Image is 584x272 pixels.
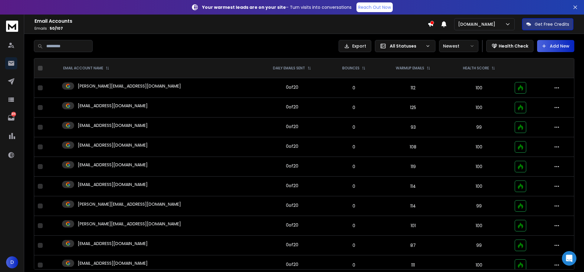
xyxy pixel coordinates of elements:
[34,26,428,31] p: Emails :
[439,40,478,52] button: Newest
[447,98,511,118] td: 100
[379,157,447,177] td: 119
[332,183,376,189] p: 0
[286,143,298,149] div: 0 of 20
[78,83,181,89] p: [PERSON_NAME][EMAIL_ADDRESS][DOMAIN_NAME]
[332,164,376,170] p: 0
[458,21,498,27] p: [DOMAIN_NAME]
[356,2,393,12] a: Reach Out Now
[78,221,181,227] p: [PERSON_NAME][EMAIL_ADDRESS][DOMAIN_NAME]
[50,26,63,31] span: 50 / 107
[78,240,148,247] p: [EMAIL_ADDRESS][DOMAIN_NAME]
[286,242,298,248] div: 0 of 20
[342,66,359,71] p: BOUNCES
[379,118,447,137] td: 93
[332,124,376,130] p: 0
[78,142,148,148] p: [EMAIL_ADDRESS][DOMAIN_NAME]
[6,256,18,268] button: D
[535,21,569,27] p: Get Free Credits
[332,223,376,229] p: 0
[332,104,376,111] p: 0
[562,251,576,266] div: Open Intercom Messenger
[463,66,489,71] p: HEALTH SCORE
[379,78,447,98] td: 112
[286,163,298,169] div: 0 of 20
[273,66,305,71] p: DAILY EMAILS SENT
[332,242,376,248] p: 0
[447,157,511,177] td: 100
[286,222,298,228] div: 0 of 20
[78,201,181,207] p: [PERSON_NAME][EMAIL_ADDRESS][DOMAIN_NAME]
[447,118,511,137] td: 99
[286,124,298,130] div: 0 of 20
[379,236,447,255] td: 87
[447,177,511,196] td: 100
[447,78,511,98] td: 100
[286,84,298,90] div: 0 of 20
[486,40,533,52] button: Health Check
[537,40,574,52] button: Add New
[5,112,17,124] a: 206
[379,98,447,118] td: 125
[332,85,376,91] p: 0
[78,122,148,128] p: [EMAIL_ADDRESS][DOMAIN_NAME]
[499,43,528,49] p: Health Check
[379,216,447,236] td: 101
[34,18,428,25] h1: Email Accounts
[358,4,391,10] p: Reach Out Now
[390,43,423,49] p: All Statuses
[63,66,109,71] div: EMAIL ACCOUNT NAME
[379,196,447,216] td: 114
[6,21,18,32] img: logo
[379,137,447,157] td: 108
[447,137,511,157] td: 100
[396,66,424,71] p: WARMUP EMAILS
[332,144,376,150] p: 0
[332,262,376,268] p: 0
[332,203,376,209] p: 0
[447,236,511,255] td: 99
[447,216,511,236] td: 100
[286,104,298,110] div: 0 of 20
[339,40,371,52] button: Export
[202,4,352,10] p: – Turn visits into conversations
[11,112,16,117] p: 206
[78,162,148,168] p: [EMAIL_ADDRESS][DOMAIN_NAME]
[286,202,298,208] div: 0 of 20
[286,183,298,189] div: 0 of 20
[202,4,286,10] strong: Your warmest leads are on your site
[447,196,511,216] td: 99
[78,103,148,109] p: [EMAIL_ADDRESS][DOMAIN_NAME]
[78,260,148,266] p: [EMAIL_ADDRESS][DOMAIN_NAME]
[379,177,447,196] td: 114
[286,261,298,267] div: 0 of 20
[78,181,148,187] p: [EMAIL_ADDRESS][DOMAIN_NAME]
[522,18,573,30] button: Get Free Credits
